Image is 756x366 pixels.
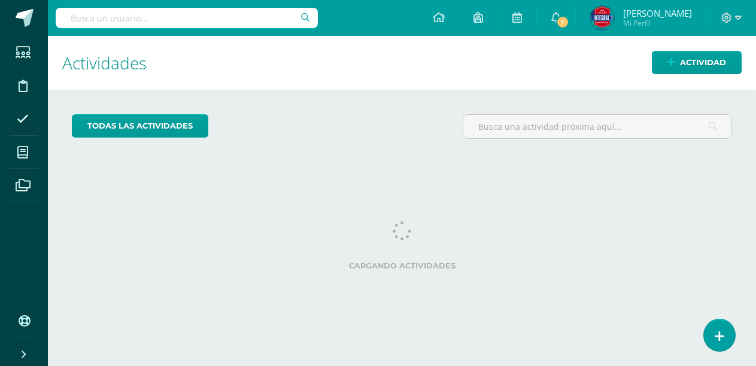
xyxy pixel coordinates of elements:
span: [PERSON_NAME] [623,7,692,19]
a: Actividad [652,51,742,74]
span: 1 [556,16,569,29]
span: Actividad [680,51,726,74]
label: Cargando actividades [72,261,732,270]
h1: Actividades [62,36,742,90]
img: 52015bfa6619e31c320bf5792f1c1278.png [590,6,614,30]
span: Mi Perfil [623,18,692,28]
a: todas las Actividades [72,114,208,138]
input: Busca una actividad próxima aquí... [463,115,731,138]
input: Busca un usuario... [56,8,318,28]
